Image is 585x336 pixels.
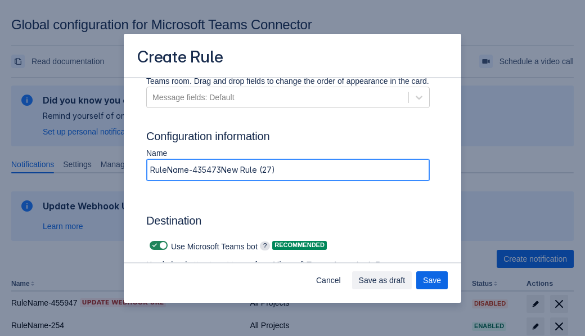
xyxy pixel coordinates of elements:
[146,259,412,281] p: Use below button to get teams from Microsoft Teams.
[152,92,235,103] div: Message fields: Default
[137,47,223,69] h3: Create Rule
[423,271,441,289] span: Save
[352,271,412,289] button: Save as draft
[416,271,448,289] button: Save
[272,242,327,248] span: Recommended
[146,147,430,159] p: Name
[146,129,439,147] h3: Configuration information
[316,271,341,289] span: Cancel
[147,160,429,180] input: Please enter the name of the rule here
[260,241,271,250] span: ?
[124,77,461,263] div: Scrollable content
[146,214,430,232] h3: Destination
[146,238,258,253] div: Use Microsoft Teams bot
[359,271,406,289] span: Save as draft
[309,271,348,289] button: Cancel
